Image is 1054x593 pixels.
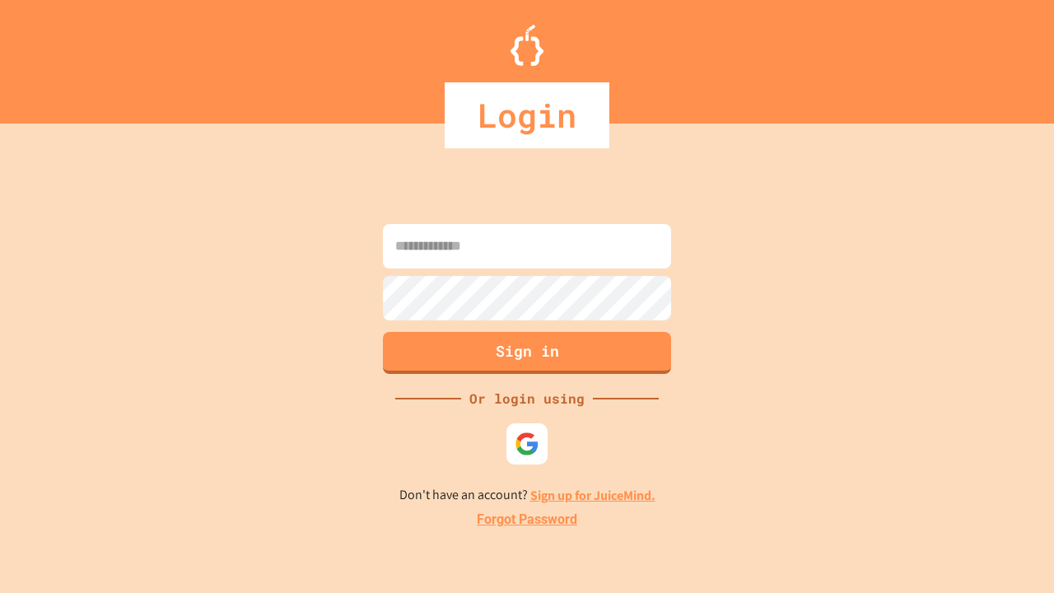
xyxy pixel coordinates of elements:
[530,487,655,504] a: Sign up for JuiceMind.
[383,332,671,374] button: Sign in
[399,485,655,506] p: Don't have an account?
[445,82,609,148] div: Login
[461,389,593,409] div: Or login using
[515,432,539,456] img: google-icon.svg
[511,25,543,66] img: Logo.svg
[477,510,577,530] a: Forgot Password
